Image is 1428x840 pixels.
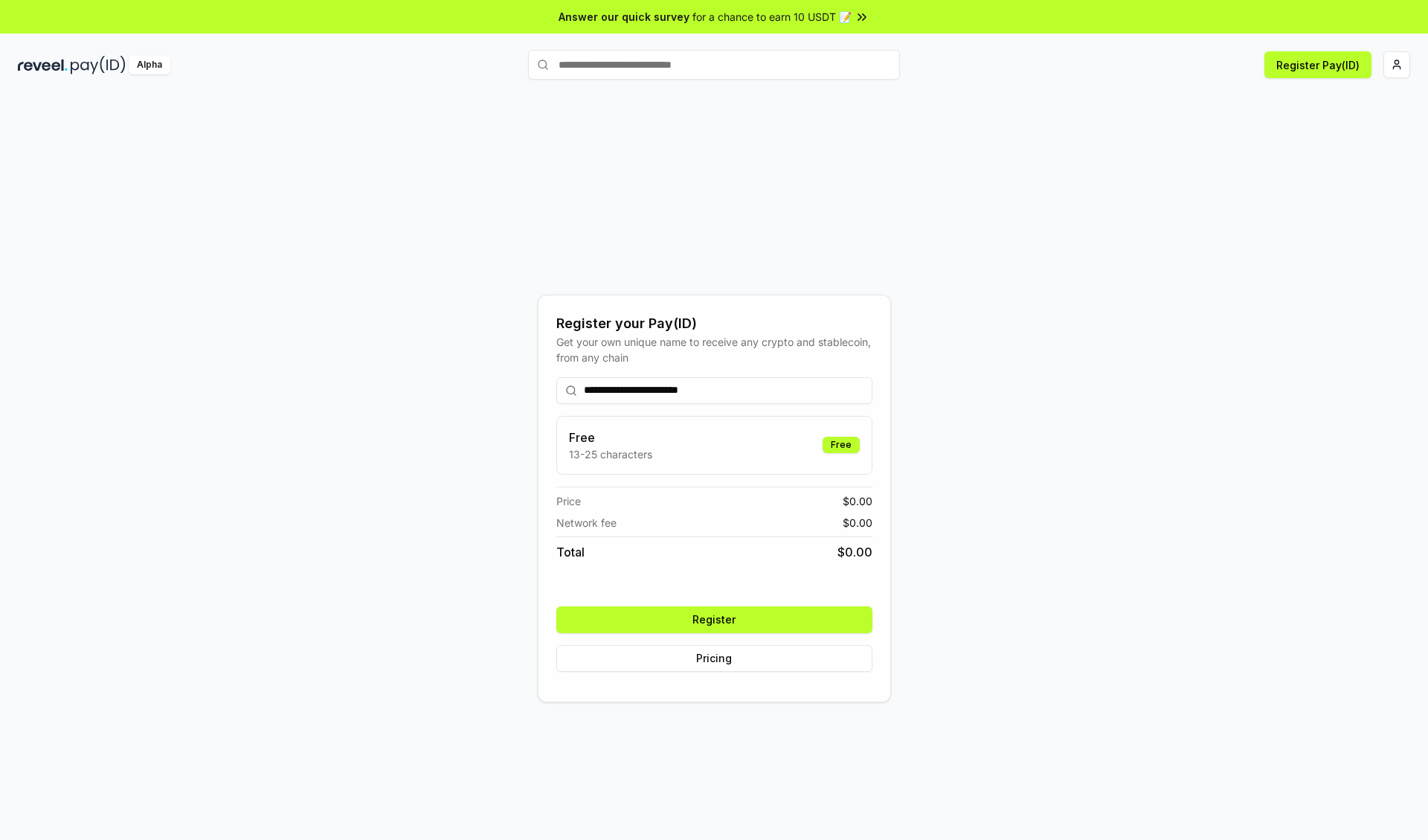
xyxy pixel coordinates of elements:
[569,446,652,462] p: 13-25 characters
[1264,51,1371,78] button: Register Pay(ID)
[837,543,872,561] span: $ 0.00
[823,437,860,453] div: Free
[71,56,126,74] img: pay_id
[556,543,585,561] span: Total
[556,645,872,672] button: Pricing
[843,493,872,509] span: $ 0.00
[843,515,872,530] span: $ 0.00
[556,606,872,633] button: Register
[556,334,872,365] div: Get your own unique name to receive any crypto and stablecoin, from any chain
[129,56,170,74] div: Alpha
[556,493,581,509] span: Price
[556,515,617,530] span: Network fee
[692,9,852,25] span: for a chance to earn 10 USDT 📝
[556,313,872,334] div: Register your Pay(ID)
[18,56,68,74] img: reveel_dark
[569,429,652,446] h3: Free
[559,9,689,25] span: Answer our quick survey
